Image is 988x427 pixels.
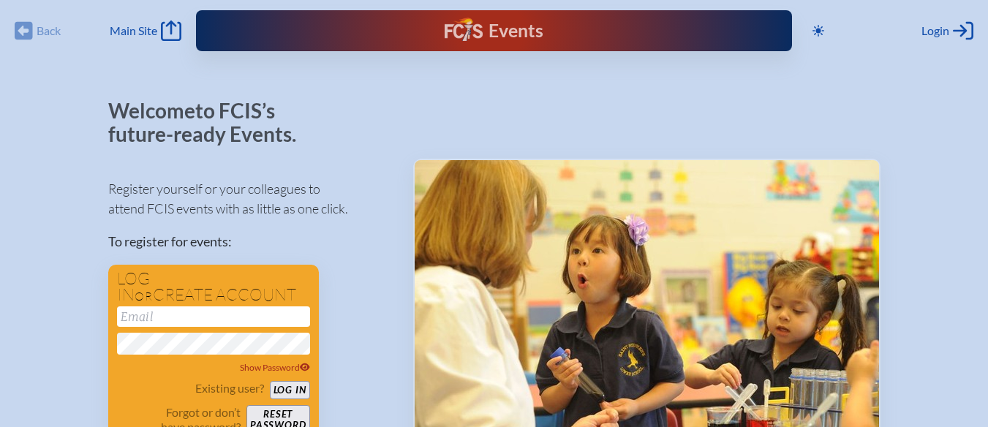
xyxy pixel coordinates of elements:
p: Welcome to FCIS’s future-ready Events. [108,99,313,146]
p: To register for events: [108,232,390,252]
input: Email [117,306,310,327]
span: Show Password [240,362,310,373]
a: Main Site [110,20,181,41]
span: or [135,289,153,303]
div: FCIS Events — Future ready [369,18,620,44]
p: Register yourself or your colleagues to attend FCIS events with as little as one click. [108,179,390,219]
h1: Log in create account [117,271,310,303]
span: Main Site [110,23,157,38]
span: Login [921,23,949,38]
p: Existing user? [195,381,264,396]
button: Log in [270,381,310,399]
